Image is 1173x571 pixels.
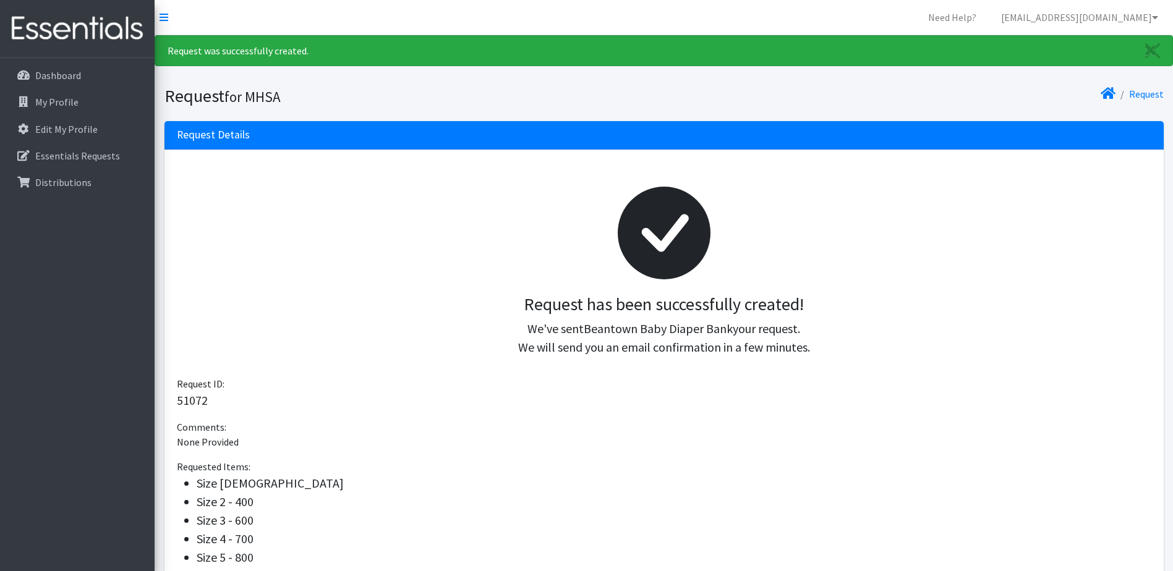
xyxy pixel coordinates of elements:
[177,378,224,390] span: Request ID:
[177,460,250,473] span: Requested Items:
[5,143,150,168] a: Essentials Requests
[224,88,281,106] small: for MHSA
[164,85,660,107] h1: Request
[177,436,239,448] span: None Provided
[991,5,1168,30] a: [EMAIL_ADDRESS][DOMAIN_NAME]
[177,129,250,142] h3: Request Details
[155,35,1173,66] div: Request was successfully created.
[1129,88,1164,100] a: Request
[177,421,226,433] span: Comments:
[197,511,1151,530] li: Size 3 - 600
[1133,36,1172,66] a: Close
[5,170,150,195] a: Distributions
[5,117,150,142] a: Edit My Profile
[197,548,1151,567] li: Size 5 - 800
[5,90,150,114] a: My Profile
[5,8,150,49] img: HumanEssentials
[5,63,150,88] a: Dashboard
[187,319,1141,357] p: We've sent your request. We will send you an email confirmation in a few minutes.
[35,150,120,162] p: Essentials Requests
[197,474,1151,493] li: Size [DEMOGRAPHIC_DATA]
[918,5,986,30] a: Need Help?
[35,69,81,82] p: Dashboard
[197,493,1151,511] li: Size 2 - 400
[177,391,1151,410] p: 51072
[35,96,79,108] p: My Profile
[584,321,733,336] span: Beantown Baby Diaper Bank
[187,294,1141,315] h3: Request has been successfully created!
[197,530,1151,548] li: Size 4 - 700
[35,123,98,135] p: Edit My Profile
[35,176,92,188] p: Distributions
